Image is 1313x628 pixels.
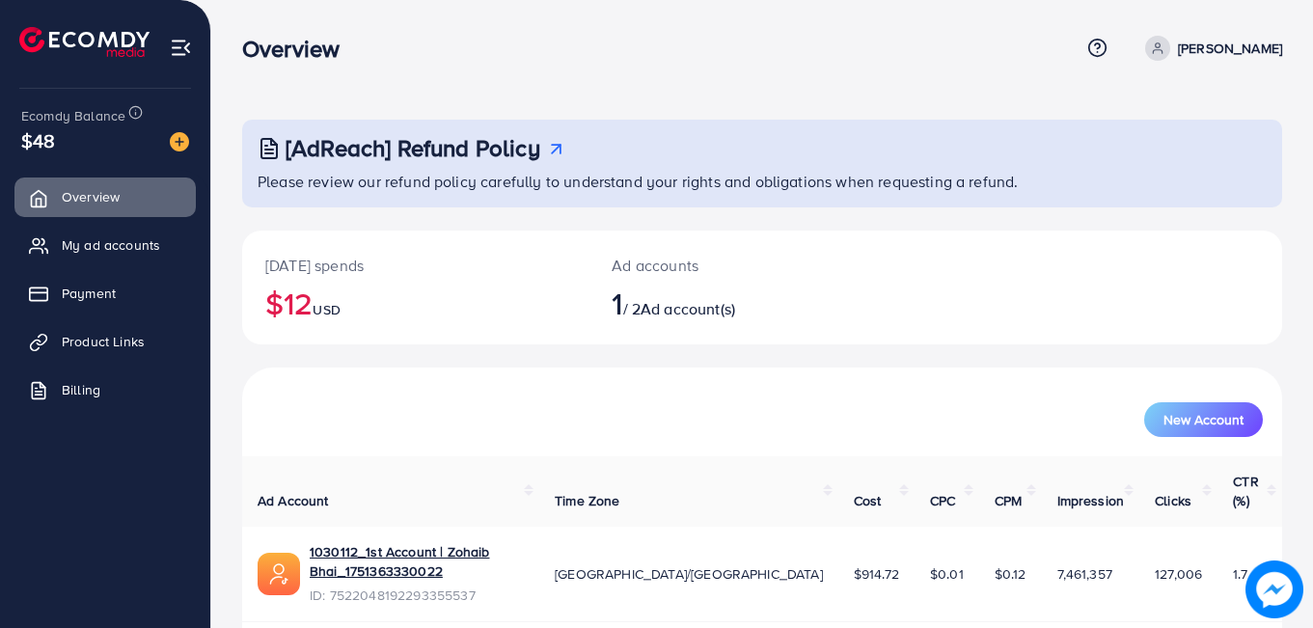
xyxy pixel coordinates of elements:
p: Please review our refund policy carefully to understand your rights and obligations when requesti... [258,170,1271,193]
span: Billing [62,380,100,399]
img: menu [170,37,192,59]
p: [DATE] spends [265,254,565,277]
span: ID: 7522048192293355537 [310,586,524,605]
span: Ecomdy Balance [21,106,125,125]
h2: $12 [265,285,565,321]
span: CPM [995,491,1022,510]
span: Ad account(s) [641,298,735,319]
h3: Overview [242,35,355,63]
a: [PERSON_NAME] [1137,36,1282,61]
span: [GEOGRAPHIC_DATA]/[GEOGRAPHIC_DATA] [555,564,823,584]
span: Cost [854,491,882,510]
a: Billing [14,370,196,409]
p: [PERSON_NAME] [1178,37,1282,60]
span: 127,006 [1155,564,1202,584]
span: Product Links [62,332,145,351]
a: Payment [14,274,196,313]
a: Overview [14,177,196,216]
span: New Account [1163,413,1244,426]
span: Payment [62,284,116,303]
span: My ad accounts [62,235,160,255]
span: Clicks [1155,491,1191,510]
span: 1 [612,281,622,325]
a: My ad accounts [14,226,196,264]
span: $914.72 [854,564,899,584]
h2: / 2 [612,285,826,321]
h3: [AdReach] Refund Policy [286,134,540,162]
img: ic-ads-acc.e4c84228.svg [258,553,300,595]
span: CPC [930,491,955,510]
span: 7,461,357 [1057,564,1112,584]
span: Ad Account [258,491,329,510]
p: Ad accounts [612,254,826,277]
a: 1030112_1st Account | Zohaib Bhai_1751363330022 [310,542,524,582]
img: image [170,132,189,151]
span: USD [313,300,340,319]
a: Product Links [14,322,196,361]
span: CTR (%) [1233,472,1258,510]
span: Overview [62,187,120,206]
span: $48 [21,126,55,154]
span: Time Zone [555,491,619,510]
span: $0.01 [930,564,964,584]
span: $0.12 [995,564,1026,584]
img: logo [19,27,150,57]
span: 1.7 [1233,564,1246,584]
span: Impression [1057,491,1125,510]
button: New Account [1144,402,1263,437]
img: image [1245,560,1303,618]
